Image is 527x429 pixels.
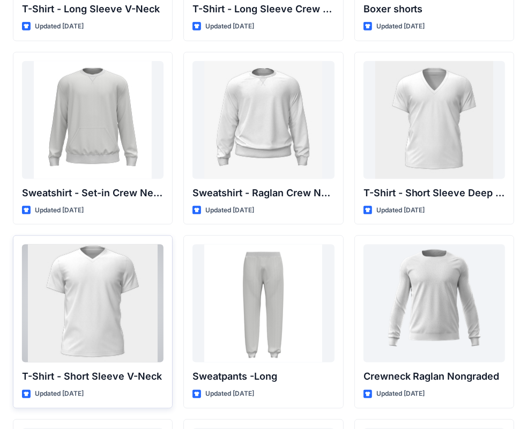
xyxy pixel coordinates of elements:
p: Updated [DATE] [35,21,84,32]
p: Sweatshirt - Raglan Crew Neck [192,186,334,201]
p: Updated [DATE] [205,388,254,400]
p: T-Shirt - Short Sleeve V-Neck [22,369,164,384]
p: Boxer shorts [363,2,505,17]
a: Sweatshirt - Raglan Crew Neck [192,61,334,179]
a: Crewneck Raglan Nongraded [363,245,505,363]
p: Updated [DATE] [376,21,425,32]
a: Sweatpants -Long [192,245,334,363]
p: Updated [DATE] [35,388,84,400]
p: Updated [DATE] [376,388,425,400]
p: Updated [DATE] [205,21,254,32]
p: Updated [DATE] [35,205,84,216]
p: Sweatshirt - Set-in Crew Neck w Kangaroo Pocket [22,186,164,201]
p: Sweatpants -Long [192,369,334,384]
p: Updated [DATE] [205,205,254,216]
p: T-Shirt - Long Sleeve Crew Neck [192,2,334,17]
p: Crewneck Raglan Nongraded [363,369,505,384]
p: Updated [DATE] [376,205,425,216]
a: T-Shirt - Short Sleeve V-Neck [22,245,164,363]
p: T-Shirt - Long Sleeve V-Neck [22,2,164,17]
p: T-Shirt - Short Sleeve Deep V-Neck [363,186,505,201]
a: Sweatshirt - Set-in Crew Neck w Kangaroo Pocket [22,61,164,179]
a: T-Shirt - Short Sleeve Deep V-Neck [363,61,505,179]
